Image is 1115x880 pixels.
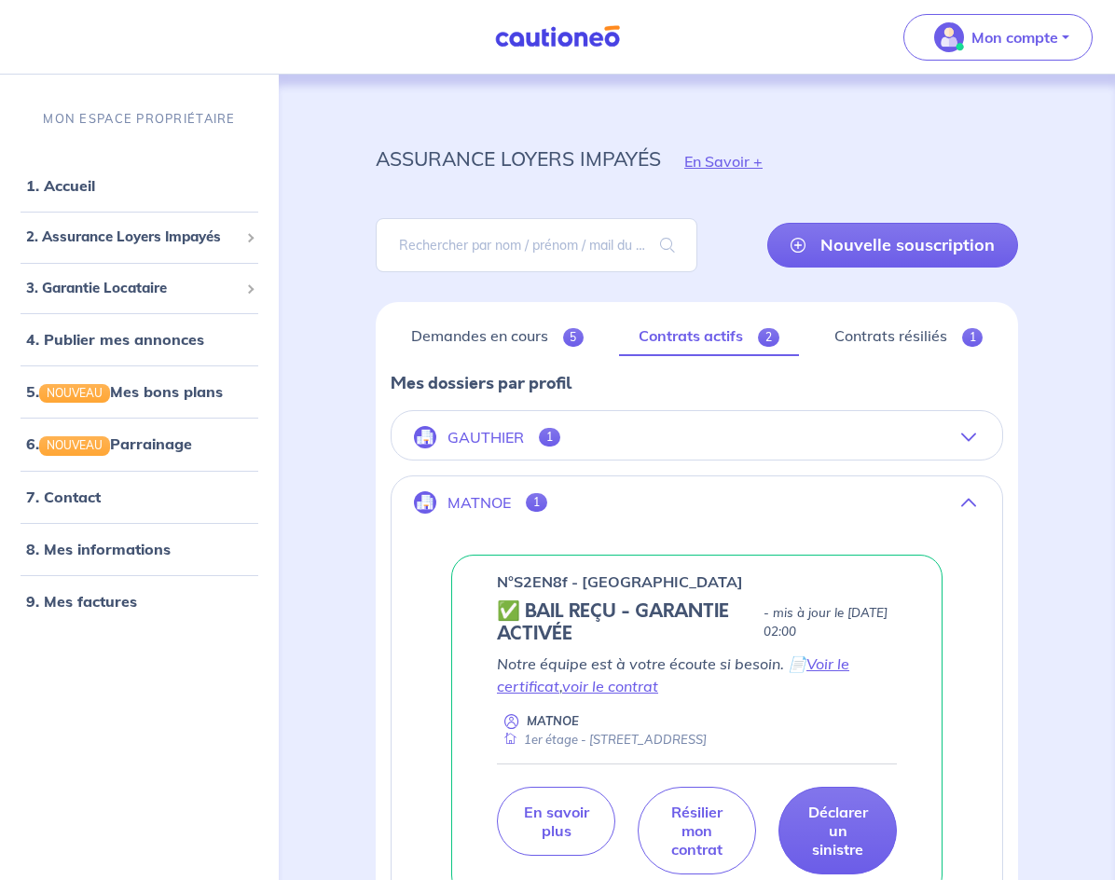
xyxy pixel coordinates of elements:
div: 8. Mes informations [7,530,271,568]
p: GAUTHIER [447,429,524,447]
a: En savoir plus [497,787,615,856]
span: 2. Assurance Loyers Impayés [26,227,239,249]
div: 7. Contact [7,478,271,516]
img: Cautioneo [488,25,627,48]
a: 4. Publier mes annonces [26,331,204,350]
span: 1 [539,428,560,447]
a: 8. Mes informations [26,540,171,558]
span: 2 [758,328,779,347]
p: Notre équipe est à votre écoute si besoin. 📄 , [497,653,897,697]
a: Nouvelle souscription [767,223,1018,268]
div: 3. Garantie Locataire [7,270,271,307]
img: illu_account_valid_menu.svg [934,22,964,52]
p: MATNOE [527,712,579,730]
span: 3. Garantie Locataire [26,278,239,299]
img: illu_company.svg [414,491,436,514]
a: Déclarer un sinistre [778,787,897,874]
span: 1 [526,493,547,512]
p: assurance loyers impayés [376,142,661,175]
img: illu_company.svg [414,426,436,448]
div: 1er étage - [STREET_ADDRESS] [497,731,707,749]
a: 1. Accueil [26,177,95,196]
p: - mis à jour le [DATE] 02:00 [764,604,897,641]
p: Mon compte [971,26,1058,48]
button: GAUTHIER1 [392,415,1002,460]
p: Mes dossiers par profil [391,371,1003,395]
input: Rechercher par nom / prénom / mail du locataire [376,218,697,272]
a: Résilier mon contrat [638,787,756,874]
p: MATNOE [447,494,511,512]
a: Contrats actifs2 [619,317,800,356]
div: 2. Assurance Loyers Impayés [7,220,271,256]
a: 6.NOUVEAUParrainage [26,435,192,454]
button: illu_account_valid_menu.svgMon compte [903,14,1093,61]
p: MON ESPACE PROPRIÉTAIRE [43,110,235,128]
div: 9. Mes factures [7,583,271,620]
p: Résilier mon contrat [661,803,733,859]
p: n°S2EN8f - [GEOGRAPHIC_DATA] [497,571,743,593]
p: Déclarer un sinistre [802,803,874,859]
div: 4. Publier mes annonces [7,322,271,359]
a: 5.NOUVEAUMes bons plans [26,383,223,402]
a: 7. Contact [26,488,101,506]
button: MATNOE1 [392,480,1002,525]
div: 1. Accueil [7,168,271,205]
p: En savoir plus [520,803,592,840]
span: 1 [962,328,984,347]
span: 5 [563,328,585,347]
a: Contrats résiliés1 [814,317,1003,356]
a: 9. Mes factures [26,592,137,611]
a: voir le contrat [562,677,658,695]
span: search [638,219,697,271]
div: state: CONTRACT-VALIDATED, Context: NEW,MAYBE-CERTIFICATE,ALONE,LESSOR-DOCUMENTS [497,600,897,645]
a: Demandes en cours5 [391,317,604,356]
button: En Savoir + [661,134,786,188]
div: 6.NOUVEAUParrainage [7,426,271,463]
h5: ✅ BAIL REÇU - GARANTIE ACTIVÉE [497,600,756,645]
div: 5.NOUVEAUMes bons plans [7,374,271,411]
